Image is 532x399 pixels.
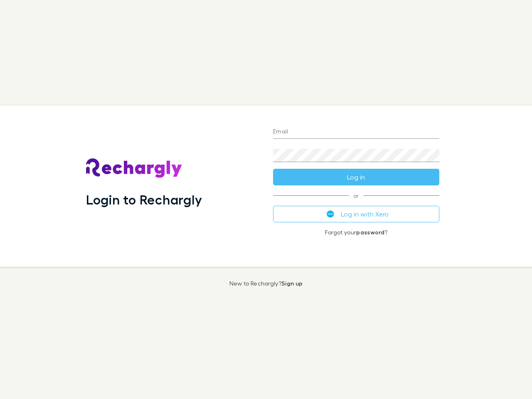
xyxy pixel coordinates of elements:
p: Forgot your ? [273,229,439,236]
h1: Login to Rechargly [86,192,202,207]
button: Log in [273,169,439,185]
a: Sign up [281,280,303,287]
a: password [356,229,384,236]
span: or [273,195,439,196]
p: New to Rechargly? [229,280,303,287]
img: Rechargly's Logo [86,158,182,178]
button: Log in with Xero [273,206,439,222]
img: Xero's logo [327,210,334,218]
